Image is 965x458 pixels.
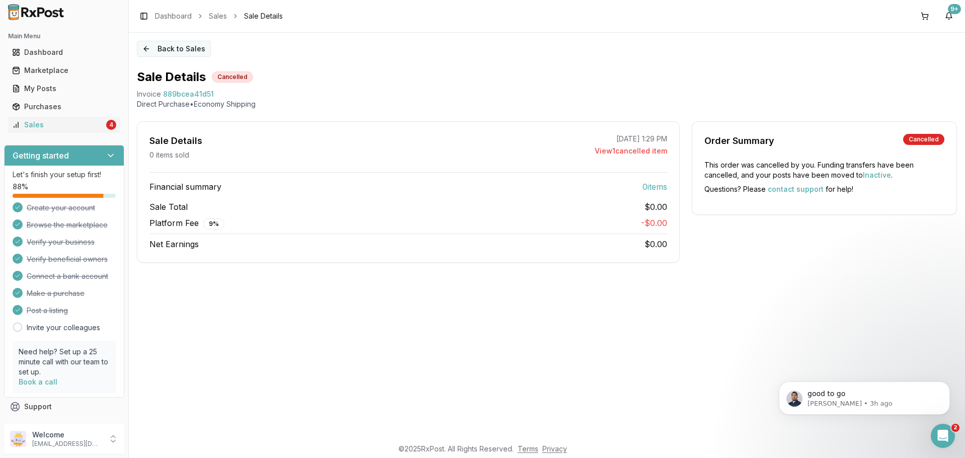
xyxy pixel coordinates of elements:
[149,181,221,193] span: Financial summary
[4,62,124,79] button: Marketplace
[149,201,188,213] span: Sale Total
[641,218,667,228] span: - $0.00
[903,134,944,145] div: Cancelled
[27,254,108,264] span: Verify beneficial owners
[209,11,227,21] a: Sales
[149,134,202,148] div: Sale Details
[941,8,957,24] button: 9+
[645,239,667,249] span: $0.00
[27,271,108,281] span: Connect a bank account
[4,117,124,133] button: Sales4
[12,102,116,112] div: Purchases
[27,237,95,247] span: Verify your business
[8,61,120,80] a: Marketplace
[163,89,214,99] span: 889bcea41d51
[27,203,95,213] span: Create your account
[4,81,124,97] button: My Posts
[137,99,957,109] p: Direct Purchase • Economy Shipping
[27,288,85,298] span: Make a purchase
[212,71,253,83] div: Cancelled
[4,416,124,434] button: Feedback
[616,134,667,144] p: [DATE] 1:29 PM
[155,11,192,21] a: Dashboard
[13,149,69,162] h3: Getting started
[32,440,102,448] p: [EMAIL_ADDRESS][DOMAIN_NAME]
[8,32,120,40] h2: Main Menu
[704,160,944,180] div: This order was cancelled by you. Funding transfers have been cancelled, and your posts have been ...
[12,120,104,130] div: Sales
[19,377,57,386] a: Book a call
[137,41,211,57] button: Back to Sales
[13,182,28,192] span: 88 %
[244,11,283,21] span: Sale Details
[8,98,120,116] a: Purchases
[149,238,199,250] span: Net Earnings
[19,347,110,377] p: Need help? Set up a 25 minute call with our team to set up.
[27,220,108,230] span: Browse the marketplace
[4,99,124,115] button: Purchases
[948,4,961,14] div: 9+
[149,217,224,230] span: Platform Fee
[518,444,538,453] a: Terms
[27,306,68,316] span: Post a listing
[8,43,120,61] a: Dashboard
[32,430,102,440] p: Welcome
[863,171,891,179] a: Inactive
[542,444,567,453] a: Privacy
[8,116,120,134] a: Sales4
[13,170,116,180] p: Let's finish your setup first!
[203,218,224,230] div: 9 %
[149,150,189,160] p: 0 items sold
[704,134,774,148] div: Order Summary
[4,4,68,20] img: RxPost Logo
[8,80,120,98] a: My Posts
[704,184,944,194] div: Questions? Please for help!
[155,11,283,21] nav: breadcrumb
[12,47,116,57] div: Dashboard
[764,360,965,431] iframe: Intercom notifications message
[137,89,161,99] div: Invoice
[642,181,667,193] span: 0 item s
[4,398,124,416] button: Support
[137,69,206,85] h1: Sale Details
[951,424,959,432] span: 2
[595,146,667,156] p: View 1 cancelled item
[12,65,116,75] div: Marketplace
[12,84,116,94] div: My Posts
[106,120,116,130] div: 4
[27,323,100,333] a: Invite your colleagues
[4,44,124,60] button: Dashboard
[645,201,667,213] span: $0.00
[10,431,26,447] img: User avatar
[931,424,955,448] iframe: Intercom live chat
